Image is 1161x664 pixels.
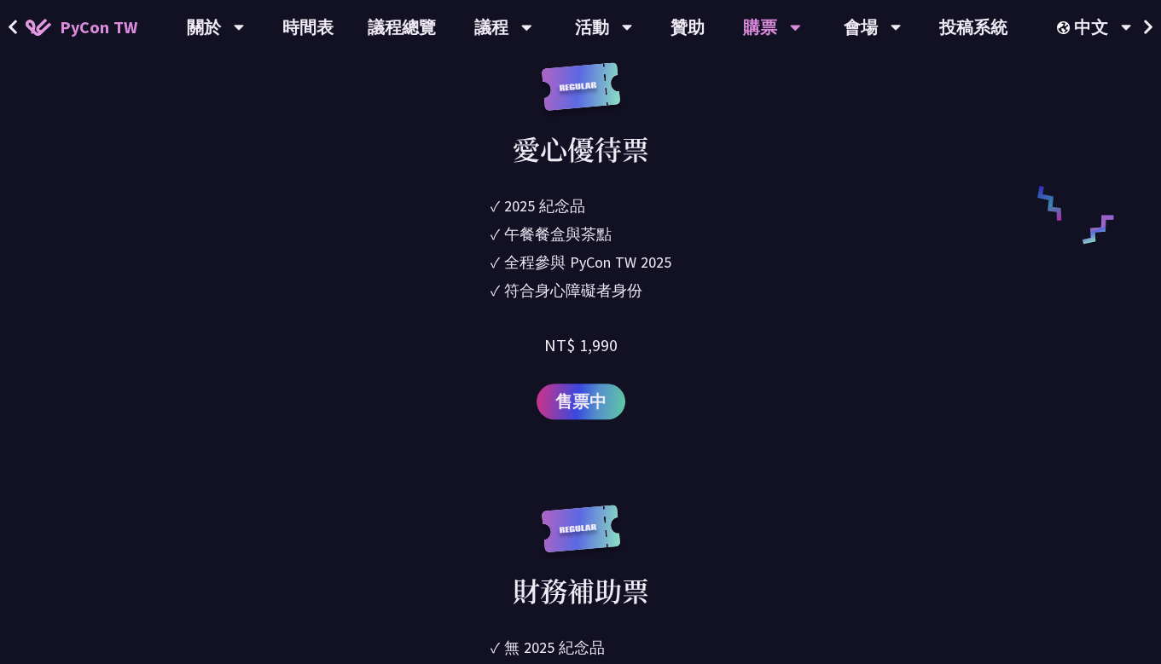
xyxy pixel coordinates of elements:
div: 全程參與 PyCon TW 2025 [504,251,671,274]
div: 午餐餐盒與茶點 [504,222,612,245]
div: 無 2025 紀念品 [504,636,605,659]
div: NT$ 1,990 [544,332,618,358]
a: PyCon TW [9,6,154,49]
img: Home icon of PyCon TW 2025 [26,19,51,36]
li: ✓ [491,279,671,302]
div: 財務補助票 [513,569,649,610]
li: ✓ [491,194,671,217]
li: ✓ [491,222,671,245]
span: PyCon TW [60,14,137,40]
div: 符合身心障礙者身份 [504,279,642,302]
a: 售票中 [537,384,625,419]
img: regular.8f272d9.svg [538,62,624,128]
li: ✓ [491,636,671,659]
img: regular.8f272d9.svg [538,505,624,570]
img: Locale Icon [1057,21,1074,34]
li: ✓ [491,251,671,274]
span: 售票中 [555,389,607,414]
div: 2025 紀念品 [504,194,585,217]
div: 愛心優待票 [513,128,649,169]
